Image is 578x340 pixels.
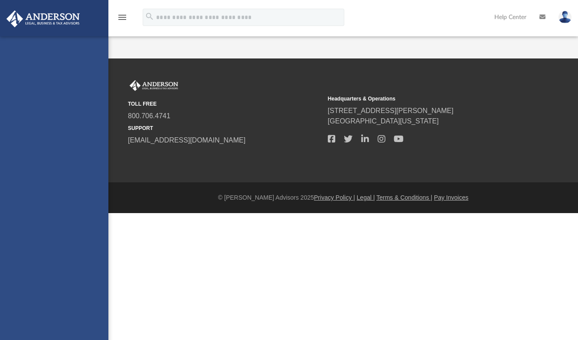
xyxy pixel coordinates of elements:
a: Pay Invoices [434,194,468,201]
img: User Pic [558,11,571,23]
small: Headquarters & Operations [328,95,522,103]
a: Legal | [357,194,375,201]
a: [EMAIL_ADDRESS][DOMAIN_NAME] [128,136,245,144]
a: Terms & Conditions | [376,194,432,201]
img: Anderson Advisors Platinum Portal [4,10,82,27]
a: [GEOGRAPHIC_DATA][US_STATE] [328,117,439,125]
a: Privacy Policy | [314,194,355,201]
i: search [145,12,154,21]
a: 800.706.4741 [128,112,170,120]
i: menu [117,12,127,23]
img: Anderson Advisors Platinum Portal [128,80,180,91]
a: menu [117,16,127,23]
div: © [PERSON_NAME] Advisors 2025 [108,193,578,202]
small: TOLL FREE [128,100,322,108]
small: SUPPORT [128,124,322,132]
a: [STREET_ADDRESS][PERSON_NAME] [328,107,454,114]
